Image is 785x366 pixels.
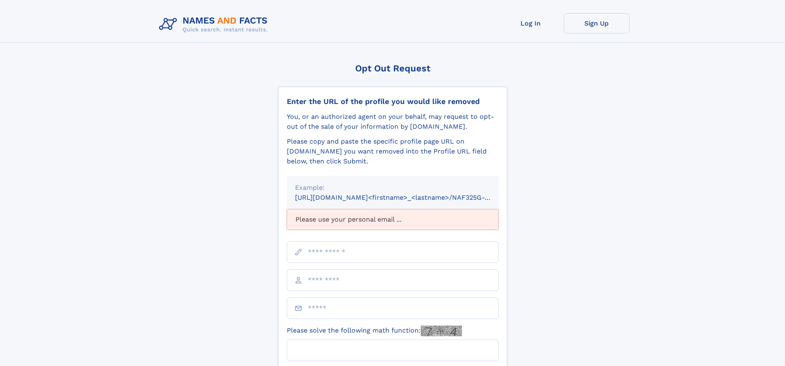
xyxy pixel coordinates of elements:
div: You, or an authorized agent on your behalf, may request to opt-out of the sale of your informatio... [287,112,499,132]
div: Enter the URL of the profile you would like removed [287,97,499,106]
div: Opt Out Request [278,63,507,73]
img: Logo Names and Facts [156,13,274,35]
label: Please solve the following math function: [287,326,462,336]
a: Sign Up [564,13,630,33]
div: Please copy and paste the specific profile page URL on [DOMAIN_NAME] you want removed into the Pr... [287,137,499,166]
div: Example: [295,183,490,193]
div: Please use your personal email ... [287,209,499,230]
small: [URL][DOMAIN_NAME]<firstname>_<lastname>/NAF325G-xxxxxxxx [295,194,514,201]
a: Log In [498,13,564,33]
